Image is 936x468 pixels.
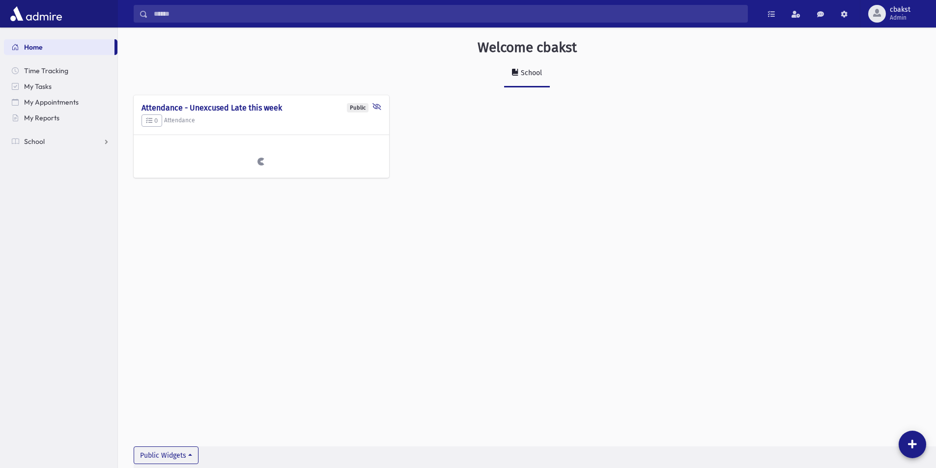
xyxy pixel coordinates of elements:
[890,6,910,14] span: cbakst
[24,98,79,107] span: My Appointments
[4,94,117,110] a: My Appointments
[478,39,577,56] h3: Welcome cbakst
[890,14,910,22] span: Admin
[148,5,747,23] input: Search
[4,110,117,126] a: My Reports
[24,113,59,122] span: My Reports
[134,446,199,464] button: Public Widgets
[4,134,117,149] a: School
[24,66,68,75] span: Time Tracking
[347,103,369,112] div: Public
[4,39,114,55] a: Home
[24,43,43,52] span: Home
[24,82,52,91] span: My Tasks
[504,60,550,87] a: School
[4,63,117,79] a: Time Tracking
[8,4,64,24] img: AdmirePro
[142,103,381,112] h4: Attendance - Unexcused Late this week
[519,69,542,77] div: School
[24,137,45,146] span: School
[146,117,158,124] span: 0
[142,114,381,127] h5: Attendance
[142,114,162,127] button: 0
[4,79,117,94] a: My Tasks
